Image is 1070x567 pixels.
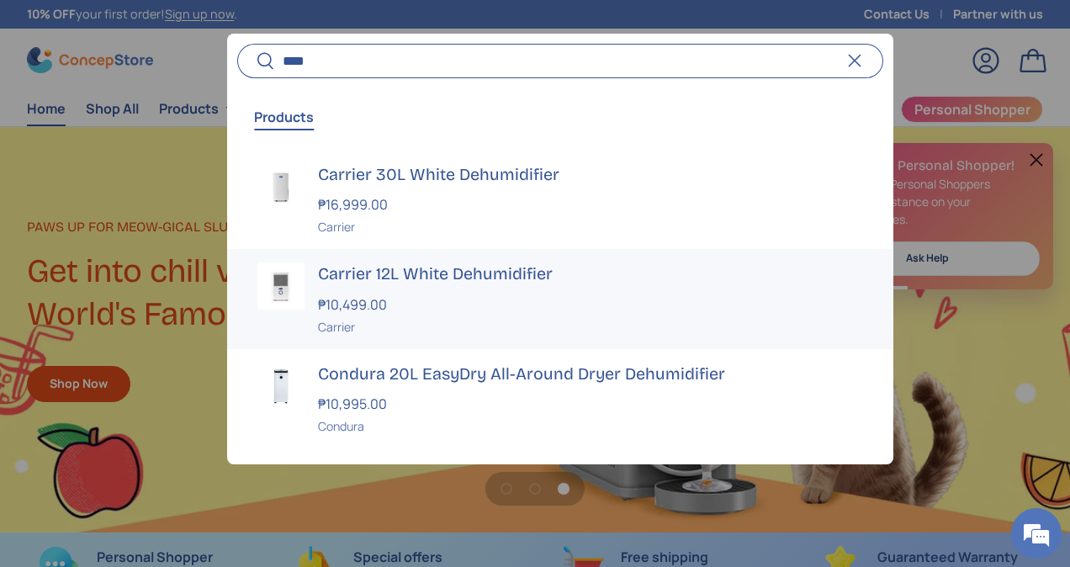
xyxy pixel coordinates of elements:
strong: ₱10,995.00 [318,395,391,413]
h3: Carrier 30L White Dehumidifier [318,163,862,187]
a: carrier-dehumidifier-30-liter-full-view-concepstore Carrier 30L White Dehumidifier ₱16,999.00 Car... [227,150,893,250]
span: We are offline. Please leave us a message. [35,174,294,344]
div: Leave a message [87,94,283,116]
h3: Condura 20L EasyDry All-Around Dryer Dehumidifier [318,363,862,386]
button: View all search results [227,448,893,519]
div: Carrier [318,318,862,336]
div: Condura [318,417,862,435]
img: carrier-dehumidifier-12-liter-full-view-concepstore [257,262,305,310]
img: carrier-dehumidifier-30-liter-full-view-concepstore [257,163,305,210]
a: condura-easy-dry-dehumidifier-full-view-concepstore.ph Condura 20L EasyDry All-Around Dryer Dehum... [227,349,893,449]
strong: ₱16,999.00 [318,195,392,214]
button: Products [254,98,314,136]
div: Minimize live chat window [276,8,316,49]
textarea: Type your message and click 'Submit' [8,384,320,442]
h3: Carrier 12L White Dehumidifier [318,262,862,286]
em: Submit [246,442,305,465]
a: carrier-dehumidifier-12-liter-full-view-concepstore Carrier 12L White Dehumidifier ₱10,499.00 Car... [227,249,893,349]
strong: ₱10,499.00 [318,295,391,314]
img: condura-easy-dry-dehumidifier-full-view-concepstore.ph [257,363,305,410]
div: Carrier [318,218,862,236]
